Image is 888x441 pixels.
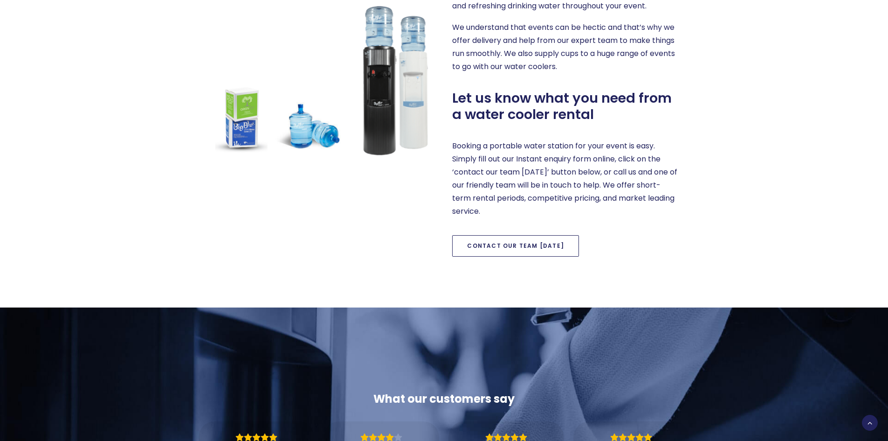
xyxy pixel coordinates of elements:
iframe: Chatbot [826,379,875,428]
span: Let us know what you need from a water cooler rental [452,90,678,123]
p: Booking a portable water station for your event is easy. Simply fill out our Instant enquiry form... [452,140,678,218]
div: What our customers say [199,392,689,406]
a: Contact our team [DATE] [452,235,579,257]
p: We understand that events can be hectic and that’s why we offer delivery and help from our expert... [452,21,678,73]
